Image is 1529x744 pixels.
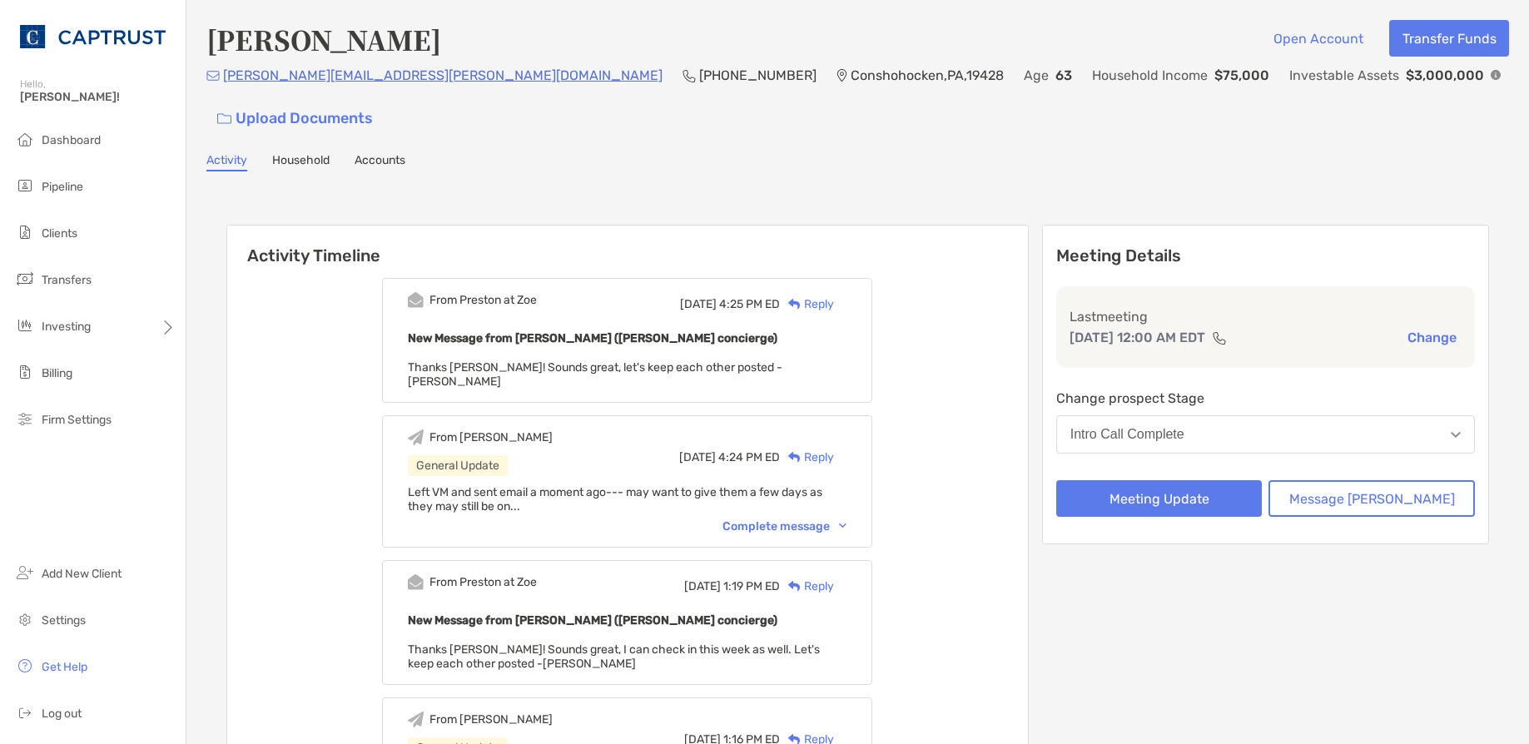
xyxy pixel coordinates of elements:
p: 63 [1055,65,1072,86]
span: Left VM and sent email a moment ago--- may want to give them a few days as they may still be on... [408,485,822,513]
div: Complete message [722,519,846,533]
span: Clients [42,226,77,241]
p: Investable Assets [1289,65,1399,86]
p: [DATE] 12:00 AM EDT [1070,327,1205,348]
h6: Activity Timeline [227,226,1028,265]
img: Location Icon [836,69,847,82]
img: investing icon [15,315,35,335]
div: Reply [780,295,834,313]
span: Billing [42,366,72,380]
img: Event icon [408,429,424,445]
span: Investing [42,320,91,334]
button: Intro Call Complete [1056,415,1475,454]
div: From Preston at Zoe [429,575,537,589]
a: Accounts [355,153,405,171]
div: General Update [408,455,508,476]
img: CAPTRUST Logo [20,7,166,67]
span: Firm Settings [42,413,112,427]
span: Dashboard [42,133,101,147]
span: Settings [42,613,86,627]
div: Reply [780,449,834,466]
span: Pipeline [42,180,83,194]
img: firm-settings icon [15,409,35,429]
b: New Message from [PERSON_NAME] ([PERSON_NAME] concierge) [408,613,777,627]
button: Open Account [1260,20,1376,57]
span: Log out [42,707,82,721]
img: Event icon [408,574,424,590]
span: Add New Client [42,567,122,581]
p: $75,000 [1214,65,1269,86]
span: Thanks [PERSON_NAME]! Sounds great, let's keep each other posted -[PERSON_NAME] [408,360,782,389]
span: 4:24 PM ED [718,450,780,464]
img: Reply icon [788,452,801,463]
span: Transfers [42,273,92,287]
p: Last meeting [1070,306,1462,327]
span: [DATE] [680,297,717,311]
img: Reply icon [788,581,801,592]
img: Event icon [408,292,424,308]
div: Intro Call Complete [1070,427,1184,442]
img: settings icon [15,609,35,629]
img: communication type [1212,331,1227,345]
img: Chevron icon [839,523,846,528]
img: Event icon [408,712,424,727]
img: clients icon [15,222,35,242]
div: Reply [780,578,834,595]
button: Change [1402,329,1462,346]
p: [PERSON_NAME][EMAIL_ADDRESS][PERSON_NAME][DOMAIN_NAME] [223,65,663,86]
button: Meeting Update [1056,480,1263,517]
p: Change prospect Stage [1056,388,1475,409]
img: Reply icon [788,299,801,310]
span: [DATE] [679,450,716,464]
p: Household Income [1092,65,1208,86]
img: Info Icon [1491,70,1501,80]
button: Transfer Funds [1389,20,1509,57]
img: dashboard icon [15,129,35,149]
p: Conshohocken , PA , 19428 [851,65,1004,86]
button: Message [PERSON_NAME] [1268,480,1475,517]
a: Activity [206,153,247,171]
span: [PERSON_NAME]! [20,90,176,104]
img: Open dropdown arrow [1451,432,1461,438]
img: Email Icon [206,71,220,81]
a: Upload Documents [206,101,384,136]
span: Get Help [42,660,87,674]
img: transfers icon [15,269,35,289]
b: New Message from [PERSON_NAME] ([PERSON_NAME] concierge) [408,331,777,345]
p: Meeting Details [1056,246,1475,266]
span: Thanks [PERSON_NAME]! Sounds great, I can check in this week as well. Let's keep each other poste... [408,642,820,671]
h4: [PERSON_NAME] [206,20,441,58]
div: From [PERSON_NAME] [429,430,553,444]
p: [PHONE_NUMBER] [699,65,817,86]
img: button icon [217,113,231,125]
img: Phone Icon [683,69,696,82]
a: Household [272,153,330,171]
div: From Preston at Zoe [429,293,537,307]
span: 4:25 PM ED [719,297,780,311]
img: pipeline icon [15,176,35,196]
div: From [PERSON_NAME] [429,712,553,727]
img: add_new_client icon [15,563,35,583]
span: 1:19 PM ED [723,579,780,593]
img: get-help icon [15,656,35,676]
img: billing icon [15,362,35,382]
span: [DATE] [684,579,721,593]
p: Age [1024,65,1049,86]
img: logout icon [15,702,35,722]
p: $3,000,000 [1406,65,1484,86]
